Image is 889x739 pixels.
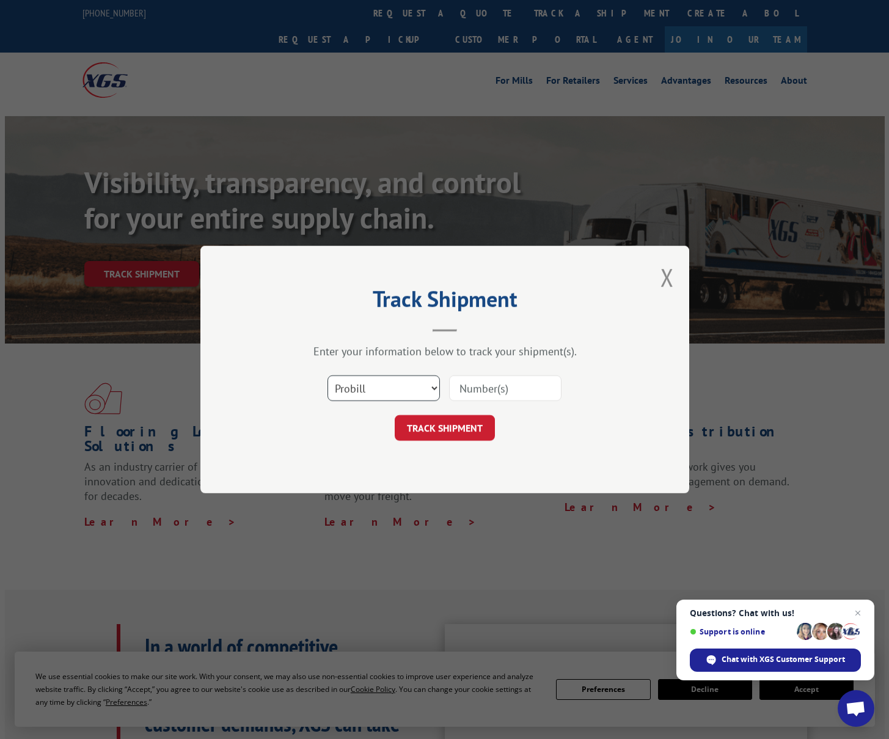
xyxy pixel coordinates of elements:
button: TRACK SHIPMENT [395,415,495,441]
span: Support is online [690,627,792,636]
a: Open chat [838,690,874,727]
span: Chat with XGS Customer Support [690,649,861,672]
span: Chat with XGS Customer Support [722,654,845,665]
h2: Track Shipment [262,290,628,314]
span: Questions? Chat with us! [690,608,861,618]
input: Number(s) [449,375,562,401]
div: Enter your information below to track your shipment(s). [262,344,628,358]
button: Close modal [660,261,674,293]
